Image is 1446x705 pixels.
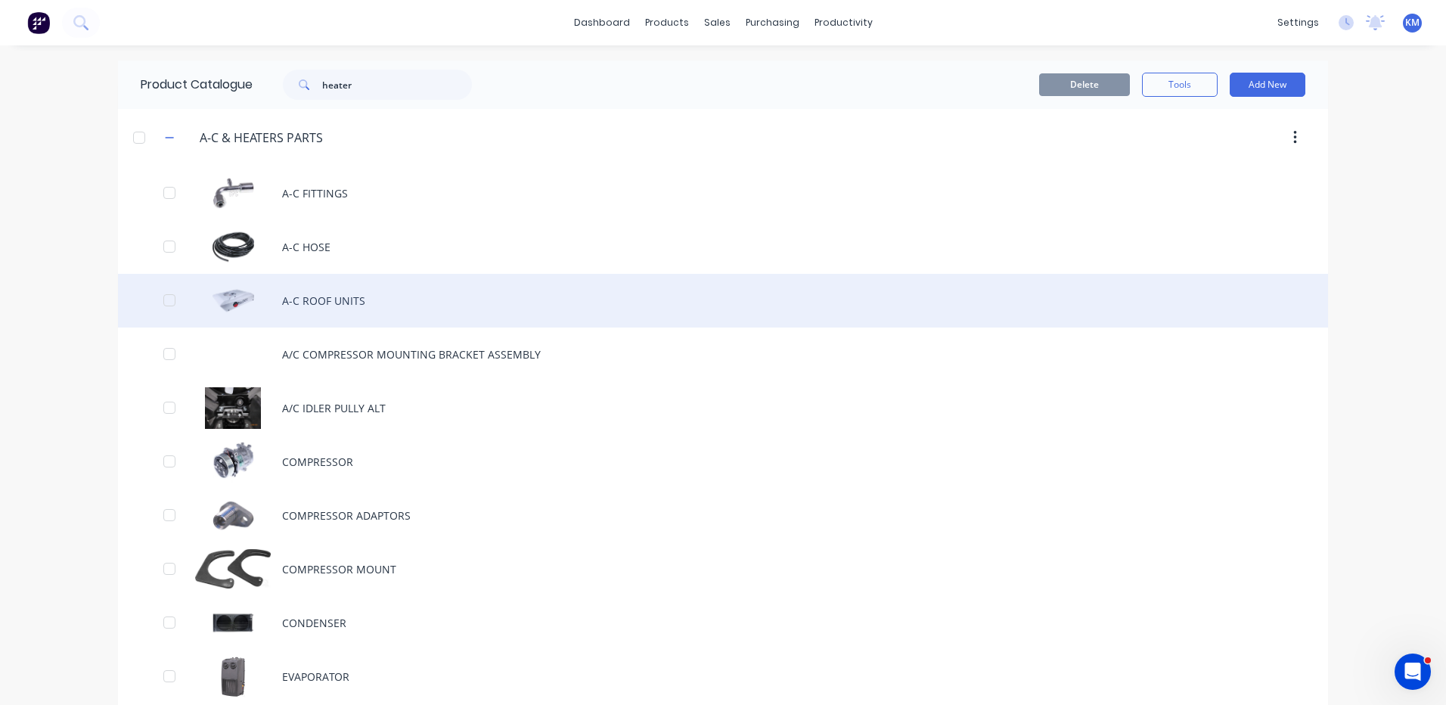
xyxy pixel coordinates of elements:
div: A-C HOSEA-C HOSE [118,220,1328,274]
div: productivity [807,11,880,34]
div: Product Catalogue [118,61,253,109]
div: sales [697,11,738,34]
div: CONDENSERCONDENSER [118,596,1328,650]
div: A-C ROOF UNITSA-C ROOF UNITS [118,274,1328,328]
iframe: Intercom live chat [1395,654,1431,690]
div: COMPRESSORCOMPRESSOR [118,435,1328,489]
a: dashboard [566,11,638,34]
button: Delete [1039,73,1130,96]
input: Search... [322,70,472,100]
div: purchasing [738,11,807,34]
div: COMPRESSOR MOUNTCOMPRESSOR MOUNT [118,542,1328,596]
span: KM [1405,16,1420,30]
button: Tools [1142,73,1218,97]
div: products [638,11,697,34]
img: Factory [27,11,50,34]
div: EVAPORATOREVAPORATOR [118,650,1328,703]
div: A-C FITTINGSA-C FITTINGS [118,166,1328,220]
div: A/C IDLER PULLY ALTA/C IDLER PULLY ALT [118,381,1328,435]
div: A/C COMPRESSOR MOUNTING BRACKET ASSEMBLY [118,328,1328,381]
div: COMPRESSOR ADAPTORSCOMPRESSOR ADAPTORS [118,489,1328,542]
input: Enter category name [200,129,379,147]
div: settings [1270,11,1327,34]
button: Add New [1230,73,1305,97]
